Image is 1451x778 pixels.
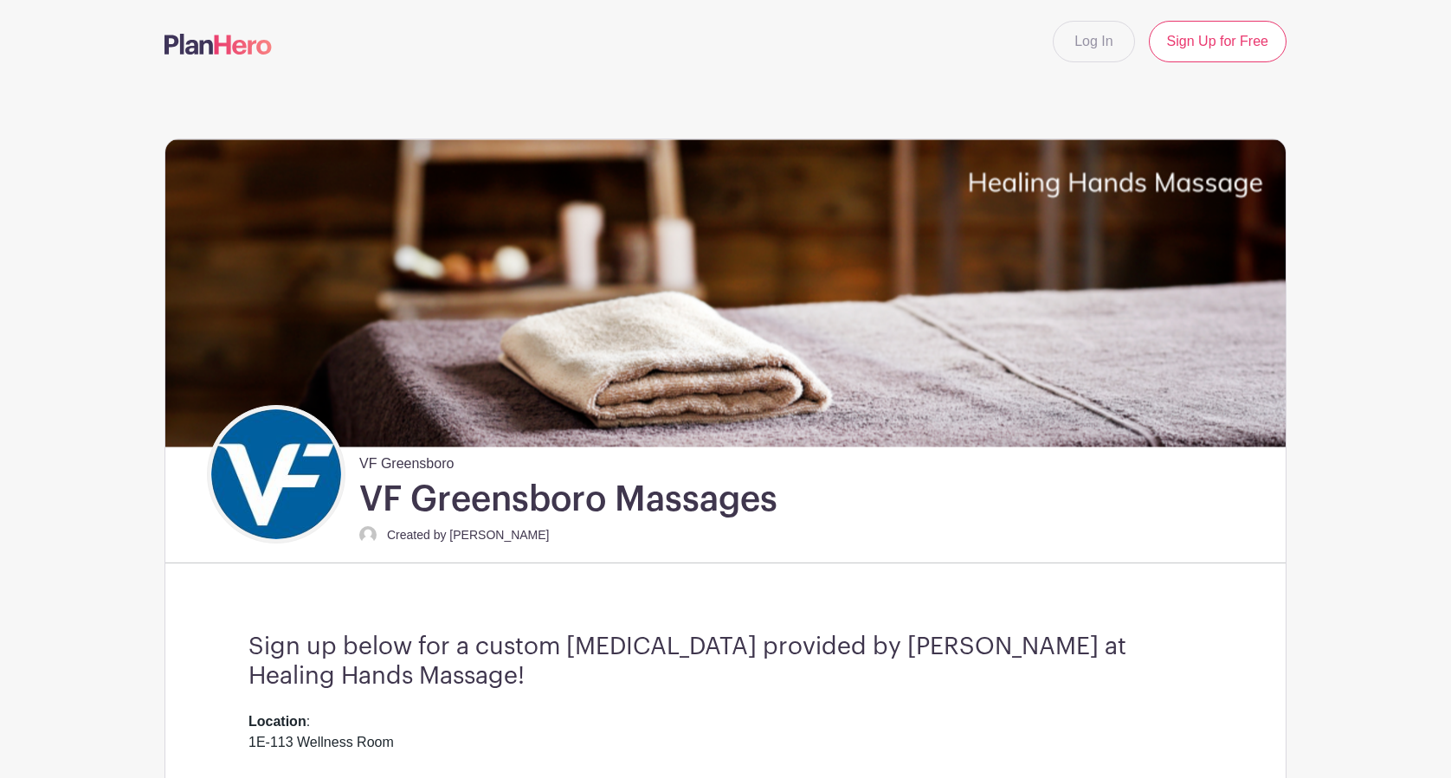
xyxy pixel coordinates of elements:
[359,526,377,543] img: default-ce2991bfa6775e67f084385cd625a349d9dcbb7a52a09fb2fda1e96e2d18dcdb.png
[165,139,1286,447] img: Signup%20Massage.png
[248,714,306,729] strong: Location
[164,34,272,55] img: logo-507f7623f17ff9eddc593b1ce0a138ce2505c220e1c5a4e2b4648c50719b7d32.svg
[359,478,777,521] h1: VF Greensboro Massages
[359,447,454,474] span: VF Greensboro
[248,633,1203,691] h3: Sign up below for a custom [MEDICAL_DATA] provided by [PERSON_NAME] at Healing Hands Massage!
[1053,21,1134,62] a: Log In
[1149,21,1287,62] a: Sign Up for Free
[387,528,550,542] small: Created by [PERSON_NAME]
[211,409,341,539] img: VF_Icon_FullColor_CMYK-small.jpg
